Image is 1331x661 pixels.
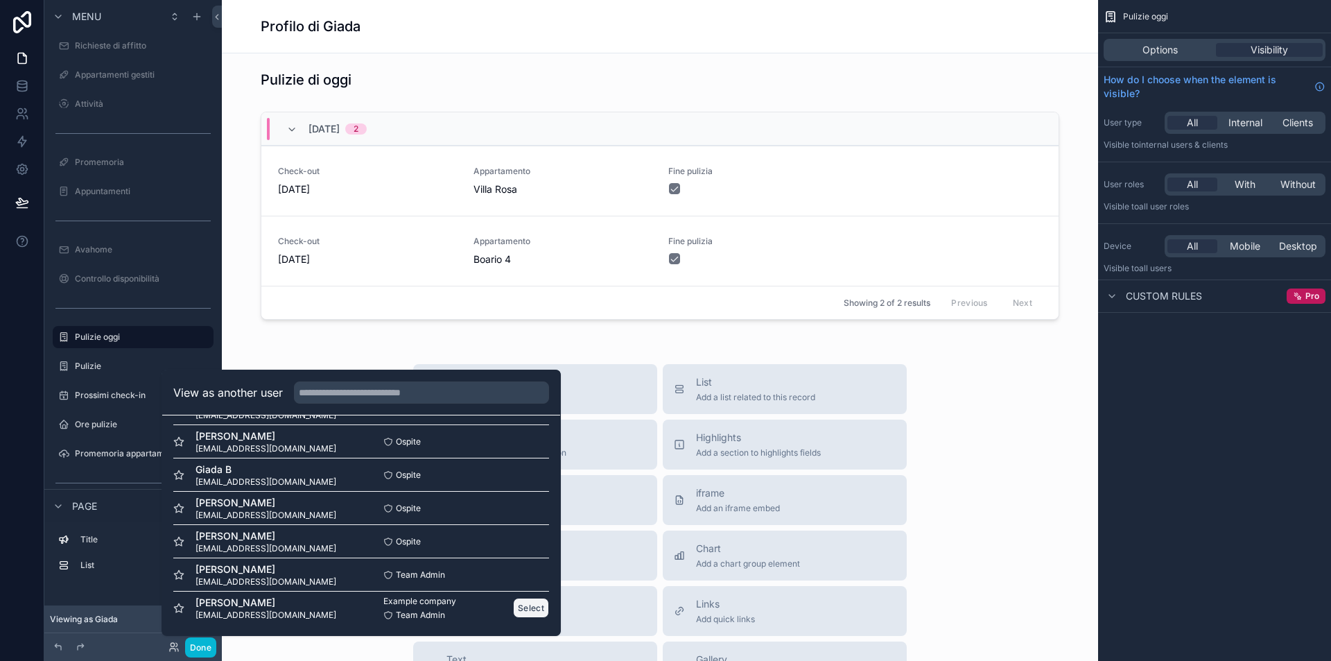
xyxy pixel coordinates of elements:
span: Highlights [696,431,821,445]
button: ListAdd a list related to this record [663,364,907,414]
span: Links [696,597,755,611]
span: Pulizie oggi [1123,11,1168,22]
label: Promemoria appartamenti [75,448,211,459]
a: Avahome [53,239,214,261]
span: All [1187,116,1198,130]
p: Visible to [1104,139,1325,151]
span: Team Admin [396,610,445,621]
span: [EMAIL_ADDRESS][DOMAIN_NAME] [195,576,336,587]
span: [EMAIL_ADDRESS][DOMAIN_NAME] [195,510,336,521]
label: Appuntamenti [75,186,211,197]
span: All user roles [1139,201,1189,212]
button: HighlightsAdd a section to highlights fields [663,420,907,470]
h2: View as another user [173,384,283,401]
span: Clients [1282,116,1313,130]
a: Appuntamenti [53,180,214,203]
label: Promemoria [75,157,211,168]
span: Chart [696,542,800,556]
p: Visible to [1104,201,1325,212]
a: How do I choose when the element is visible? [1104,73,1325,101]
button: Select [513,598,549,618]
a: Ore pulizie [53,413,214,436]
span: Desktop [1279,239,1317,253]
span: Options [1142,43,1178,57]
span: Ospite [396,536,421,547]
div: 2 [354,123,358,135]
label: User roles [1104,179,1159,190]
a: Pulizie oggi [53,326,214,348]
span: Internal [1228,116,1262,130]
a: Attività [53,93,214,115]
span: Example company [383,596,456,607]
a: Richieste di affitto [53,35,214,57]
span: Add an iframe embed [696,503,780,514]
button: ChartAdd a chart group element [663,531,907,581]
span: Giada B [195,463,336,477]
span: [PERSON_NAME] [195,563,336,576]
span: [DATE] [308,122,340,136]
span: Ospite [396,436,421,447]
span: How do I choose when the element is visible? [1104,73,1309,101]
span: Ospite [396,470,421,481]
span: Without [1280,178,1316,191]
span: Pro [1305,291,1319,302]
label: Avahome [75,244,211,255]
span: Team Admin [396,569,445,581]
span: Ospite [396,503,421,514]
span: With [1235,178,1255,191]
span: Custom rules [1126,289,1202,303]
label: Richieste di affitto [75,40,211,51]
span: [PERSON_NAME] [195,529,336,543]
label: Device [1104,241,1159,252]
button: Done [185,637,216,658]
label: Prossimi check-in [75,390,211,401]
button: LinksAdd quick links [663,586,907,636]
div: scrollable content [44,522,222,590]
p: Visible to [1104,263,1325,274]
span: Internal users & clients [1139,139,1228,150]
a: Promemoria appartamenti [53,443,214,465]
span: [EMAIL_ADDRESS][DOMAIN_NAME] [195,443,336,454]
span: Mobile [1230,239,1260,253]
span: all users [1139,263,1172,273]
button: TitleAdd a title and subtitle [413,364,657,414]
label: User type [1104,117,1159,128]
span: Visibility [1251,43,1288,57]
span: [PERSON_NAME] [195,596,336,610]
span: All [1187,239,1198,253]
label: Title [80,534,208,545]
label: Ore pulizie [75,419,211,430]
label: Pulizie oggi [75,332,205,343]
label: Controllo disponibilità [75,273,211,284]
span: [EMAIL_ADDRESS][DOMAIN_NAME] [195,610,336,621]
span: iframe [696,486,780,500]
span: All [1187,178,1198,191]
button: iframeAdd an iframe embed [663,475,907,525]
a: Promemoria [53,151,214,173]
label: Pulizie [75,361,211,372]
span: Page [72,499,97,513]
a: Prossimi check-in [53,384,214,406]
h1: Profilo di Giada [261,17,360,36]
span: Showing 2 of 2 results [844,298,930,309]
span: [PERSON_NAME] [195,429,336,443]
span: Add a section to highlights fields [696,447,821,458]
span: Add a list related to this record [696,392,815,403]
span: [EMAIL_ADDRESS][DOMAIN_NAME] [195,543,336,554]
label: Appartamenti gestiti [75,69,211,80]
a: Pulizie [53,355,214,377]
label: List [80,560,208,571]
span: Menu [72,10,101,24]
span: List [696,375,815,389]
span: Viewing as Giada [50,614,118,625]
span: Add a chart group element [696,558,800,569]
span: [EMAIL_ADDRESS][DOMAIN_NAME] [195,477,336,488]
a: Appartamenti gestiti [53,64,214,86]
label: Attività [75,98,211,110]
span: [PERSON_NAME] [195,496,336,510]
a: Controllo disponibilità [53,268,214,290]
span: Add quick links [696,614,755,625]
